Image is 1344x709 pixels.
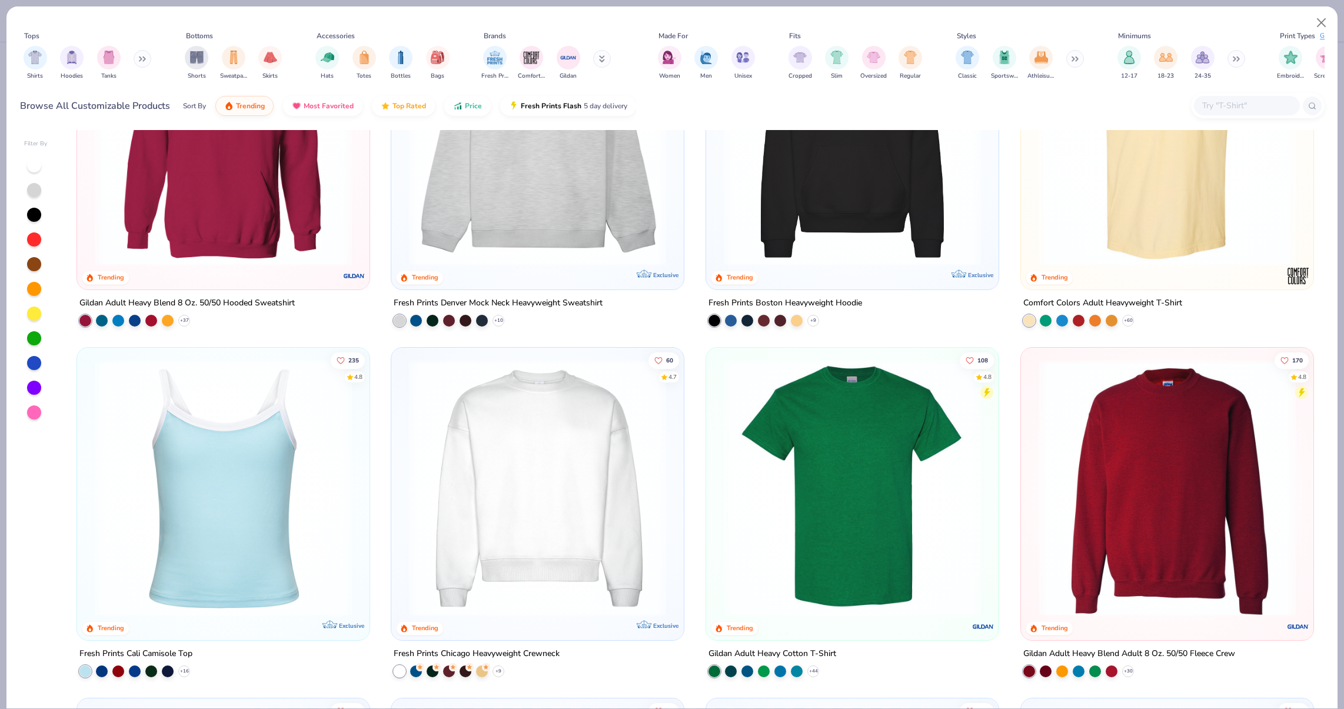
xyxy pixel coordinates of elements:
div: Guide [1320,31,1337,41]
span: Tanks [101,72,117,81]
div: filter for Classic [956,46,979,81]
span: 60 [667,357,674,363]
button: Like [331,352,365,368]
img: Athleisure Image [1034,51,1048,64]
span: Bottles [391,72,411,81]
button: filter button [426,46,450,81]
span: 5 day delivery [584,99,627,113]
img: flash.gif [509,101,518,111]
button: filter button [185,46,208,81]
div: Fresh Prints Denver Mock Neck Heavyweight Sweatshirt [394,296,603,311]
div: Browse All Customizable Products [20,99,170,113]
span: Exclusive [653,621,678,629]
button: filter button [694,46,718,81]
img: Bags Image [431,51,444,64]
img: Cropped Image [793,51,807,64]
div: Fresh Prints Boston Heavyweight Hoodie [708,296,862,311]
img: Bottles Image [394,51,407,64]
div: filter for Sweatpants [220,46,247,81]
div: filter for Tanks [97,46,121,81]
img: Tanks Image [102,51,115,64]
img: Fresh Prints Image [486,49,504,66]
div: Styles [957,31,976,41]
img: Men Image [700,51,713,64]
img: f5d85501-0dbb-4ee4-b115-c08fa3845d83 [403,9,672,266]
span: Skirts [262,72,278,81]
span: Oversized [860,72,887,81]
img: Unisex Image [736,51,750,64]
span: Regular [900,72,921,81]
div: filter for Hoodies [60,46,84,81]
button: filter button [1191,46,1215,81]
span: + 60 [1123,317,1132,324]
span: 12-17 [1121,72,1137,81]
span: Price [465,101,482,111]
button: filter button [481,46,508,81]
img: 029b8af0-80e6-406f-9fdc-fdf898547912 [1033,9,1302,266]
button: Fresh Prints Flash5 day delivery [500,96,636,116]
span: Embroidery [1277,72,1304,81]
button: filter button [389,46,412,81]
button: filter button [899,46,922,81]
div: filter for Hats [315,46,339,81]
img: Embroidery Image [1284,51,1298,64]
img: 91acfc32-fd48-4d6b-bdad-a4c1a30ac3fc [718,9,987,266]
span: 235 [348,357,359,363]
button: filter button [557,46,580,81]
img: Gildan logo [1286,614,1310,638]
div: Gildan Adult Heavy Blend 8 Oz. 50/50 Hooded Sweatshirt [79,296,295,311]
img: 61d0f7fa-d448-414b-acbf-5d07f88334cb [357,360,626,617]
span: Slim [831,72,843,81]
button: Most Favorited [283,96,362,116]
span: Athleisure [1027,72,1054,81]
span: Shirts [27,72,43,81]
button: filter button [220,46,247,81]
div: Comfort Colors Adult Heavyweight T-Shirt [1023,296,1182,311]
span: Classic [958,72,977,81]
span: Fresh Prints [481,72,508,81]
div: filter for Skirts [258,46,282,81]
span: Sweatpants [220,72,247,81]
img: db319196-8705-402d-8b46-62aaa07ed94f [718,360,987,617]
img: 1358499d-a160-429c-9f1e-ad7a3dc244c9 [403,360,672,617]
img: a164e800-7022-4571-a324-30c76f641635 [357,9,626,266]
button: filter button [789,46,812,81]
div: Fresh Prints Cali Camisole Top [79,646,192,661]
div: filter for Bottles [389,46,412,81]
button: Trending [215,96,274,116]
div: filter for Fresh Prints [481,46,508,81]
span: + 16 [179,667,188,674]
button: filter button [1027,46,1054,81]
span: Men [700,72,712,81]
div: Brands [484,31,506,41]
button: filter button [658,46,681,81]
img: Comfort Colors Image [523,49,540,66]
button: filter button [956,46,979,81]
span: 18-23 [1157,72,1174,81]
img: Screen Print Image [1320,51,1334,64]
img: Shirts Image [28,51,42,64]
button: filter button [315,46,339,81]
img: Gildan logo [342,264,365,288]
span: Screen Print [1314,72,1341,81]
img: 18-23 Image [1159,51,1173,64]
button: Price [444,96,491,116]
span: + 9 [810,317,816,324]
input: Try "T-Shirt" [1201,99,1292,112]
span: 24-35 [1195,72,1211,81]
img: Classic Image [961,51,974,64]
img: Women Image [663,51,676,64]
img: Hoodies Image [65,51,78,64]
button: Like [1275,352,1309,368]
button: filter button [24,46,47,81]
img: 24-35 Image [1196,51,1209,64]
img: a25d9891-da96-49f3-a35e-76288174bf3a [89,360,358,617]
button: filter button [518,46,545,81]
div: filter for Slim [825,46,849,81]
div: filter for Totes [352,46,376,81]
span: + 9 [495,667,501,674]
div: Fits [789,31,801,41]
span: Unisex [734,72,752,81]
img: Gildan Image [560,49,577,66]
span: Hoodies [61,72,83,81]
